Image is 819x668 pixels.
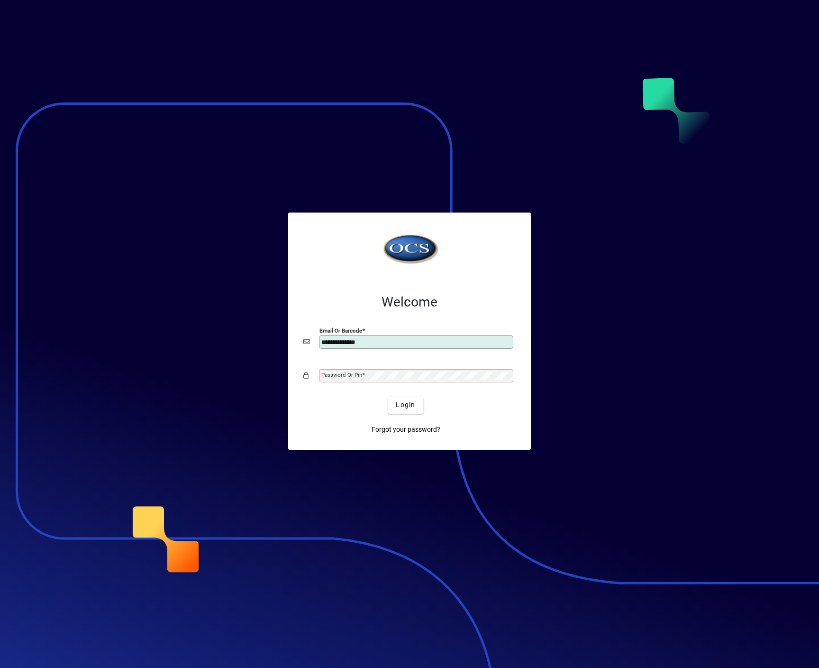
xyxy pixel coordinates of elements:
button: Login [388,397,423,414]
span: Forgot your password? [372,425,440,435]
span: Login [396,400,415,410]
mat-label: Email or Barcode [319,327,362,334]
h2: Welcome [303,294,516,310]
a: Forgot your password? [368,421,444,438]
mat-label: Password or Pin [321,371,362,378]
